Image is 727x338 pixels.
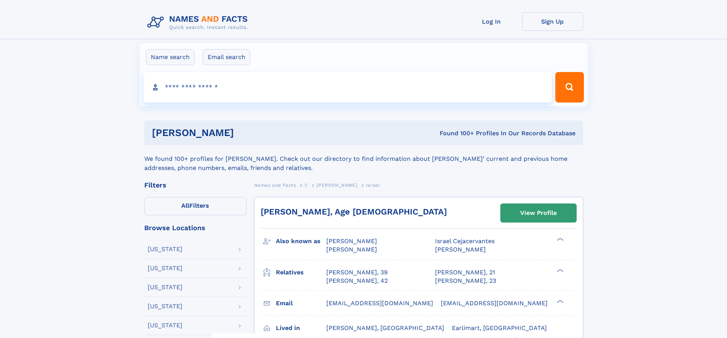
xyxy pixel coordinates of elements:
a: C [305,180,308,190]
div: Filters [144,182,247,189]
span: [PERSON_NAME] [326,246,377,253]
span: Israel Cejacervantes [435,237,495,245]
div: [US_STATE] [148,303,182,309]
span: [PERSON_NAME], [GEOGRAPHIC_DATA] [326,324,444,332]
a: Log In [461,12,522,31]
span: [PERSON_NAME] [435,246,486,253]
div: [US_STATE] [148,322,182,328]
h1: [PERSON_NAME] [152,128,337,138]
a: Names and Facts [254,180,296,190]
a: [PERSON_NAME], 21 [435,268,495,277]
a: [PERSON_NAME], Age [DEMOGRAPHIC_DATA] [261,207,447,216]
label: Filters [144,197,247,215]
a: [PERSON_NAME] [316,180,357,190]
a: Sign Up [522,12,583,31]
div: Found 100+ Profiles In Our Records Database [337,129,575,138]
input: search input [143,72,552,103]
div: ❯ [555,237,564,242]
span: [EMAIL_ADDRESS][DOMAIN_NAME] [326,300,433,307]
span: All [181,202,189,209]
h3: Relatives [276,266,326,279]
span: Earlimart, [GEOGRAPHIC_DATA] [452,324,547,332]
div: [US_STATE] [148,265,182,271]
label: Name search [146,49,195,65]
div: Browse Locations [144,224,247,231]
a: View Profile [501,204,576,222]
h3: Lived in [276,322,326,335]
div: ❯ [555,268,564,273]
h3: Also known as [276,235,326,248]
div: ❯ [555,299,564,304]
span: [PERSON_NAME] [326,237,377,245]
a: [PERSON_NAME], 39 [326,268,388,277]
div: [US_STATE] [148,284,182,290]
label: Email search [203,49,250,65]
div: [US_STATE] [148,246,182,252]
span: [PERSON_NAME] [316,183,357,188]
a: [PERSON_NAME], 42 [326,277,388,285]
div: We found 100+ profiles for [PERSON_NAME]. Check out our directory to find information about [PERS... [144,145,583,173]
img: Logo Names and Facts [144,12,254,33]
a: [PERSON_NAME], 23 [435,277,496,285]
span: Israel [366,183,380,188]
span: [EMAIL_ADDRESS][DOMAIN_NAME] [441,300,548,307]
div: View Profile [520,204,557,222]
h3: Email [276,297,326,310]
span: C [305,183,308,188]
button: Search Button [555,72,584,103]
